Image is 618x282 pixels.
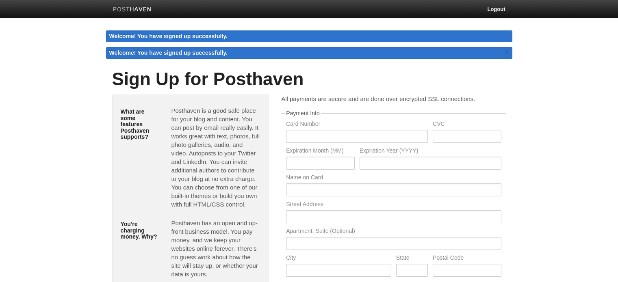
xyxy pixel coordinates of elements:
h1: Sign Up for Posthaven [112,69,506,89]
legend: Payment Info [285,110,321,116]
p: Posthaven has an open and up-front business model. You pay money, and we keep your websites onlin... [171,219,260,278]
label: CVC [433,121,501,129]
h5: You're charging money. Why? [121,221,159,240]
h5: What are some features Posthaven supports? [121,109,159,140]
span: Welcome! You have signed up successfully. [109,50,228,56]
label: Card Number [286,121,428,129]
label: Expiration Month (MM) [286,148,354,155]
label: Postal Code [433,255,501,263]
label: Expiration Year (YYYY) [360,148,501,155]
label: Street Address [286,201,501,209]
label: Name on Card [286,174,501,182]
label: City [286,255,391,263]
div: Welcome! You have signed up successfully. [106,30,512,42]
p: All payments are secure and are done over encrypted SSL connections. [281,95,506,103]
img: Posthaven-bar [113,7,152,13]
p: Posthaven is a good safe place for your blog and content. You can post by email really easily. It... [171,106,260,209]
label: Apartment, Suite (Optional) [286,228,501,236]
label: State [396,255,428,263]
